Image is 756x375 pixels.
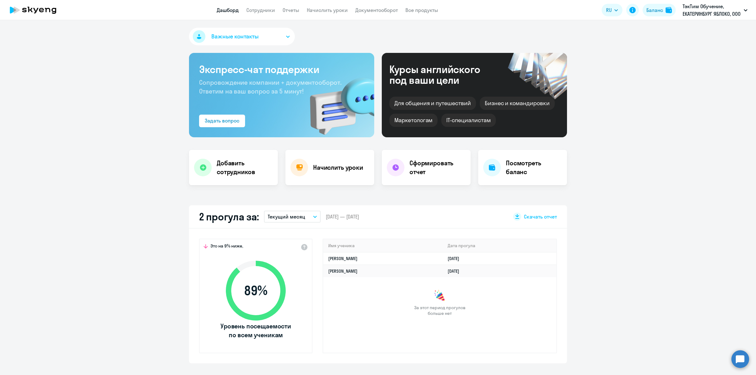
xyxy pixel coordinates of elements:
[323,239,443,252] th: Имя ученика
[246,7,275,13] a: Сотрудники
[389,64,497,85] div: Курсы английского под ваши цели
[220,283,292,298] span: 89 %
[211,32,259,41] span: Важные контакты
[389,97,476,110] div: Для общения и путешествий
[264,211,321,223] button: Текущий месяц
[268,213,305,220] p: Текущий месяц
[328,268,358,274] a: [PERSON_NAME]
[189,28,295,45] button: Важные контакты
[210,243,243,251] span: Это на 9% ниже,
[683,3,741,18] p: ТэкТим Обучение, ЕКАТЕРИНБУРГ ЯБЛОКО, ООО
[679,3,751,18] button: ТэкТим Обучение, ЕКАТЕРИНБУРГ ЯБЛОКО, ООО
[405,7,438,13] a: Все продукты
[199,63,364,76] h3: Экспресс-чат поддержки
[646,6,663,14] div: Баланс
[602,4,622,16] button: RU
[433,290,446,302] img: congrats
[506,159,562,176] h4: Посмотреть баланс
[205,117,239,124] div: Задать вопрос
[666,7,672,13] img: balance
[217,7,239,13] a: Дашборд
[220,322,292,339] span: Уровень посещаемости по всем ученикам
[301,66,374,137] img: bg-img
[643,4,676,16] button: Балансbalance
[441,114,495,127] div: IT-специалистам
[409,159,466,176] h4: Сформировать отчет
[606,6,612,14] span: RU
[355,7,398,13] a: Документооборот
[328,256,358,261] a: [PERSON_NAME]
[199,115,245,127] button: Задать вопрос
[199,78,341,95] span: Сопровождение компании + документооборот. Ответим на ваш вопрос за 5 минут!
[283,7,299,13] a: Отчеты
[480,97,555,110] div: Бизнес и командировки
[443,239,556,252] th: Дата прогула
[199,210,259,223] h2: 2 прогула за:
[389,114,438,127] div: Маркетологам
[448,268,464,274] a: [DATE]
[524,213,557,220] span: Скачать отчет
[307,7,348,13] a: Начислить уроки
[448,256,464,261] a: [DATE]
[217,159,273,176] h4: Добавить сотрудников
[413,305,466,316] span: За этот период прогулов больше нет
[313,163,363,172] h4: Начислить уроки
[326,213,359,220] span: [DATE] — [DATE]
